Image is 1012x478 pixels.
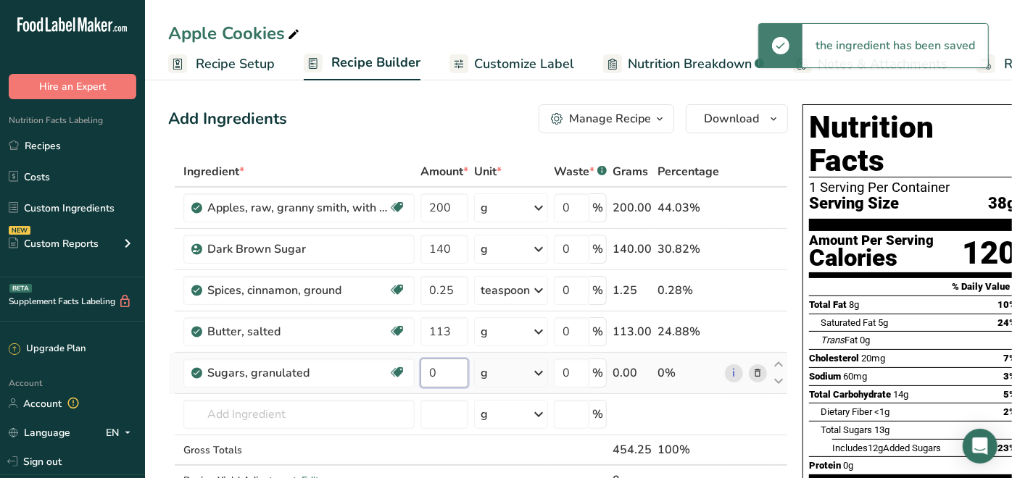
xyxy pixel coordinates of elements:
span: Grams [613,163,648,180]
div: Open Intercom Messenger [963,429,998,464]
div: 0.28% [658,282,719,299]
div: 0% [658,364,719,382]
span: Total Sugars [821,424,872,435]
span: Customize Label [474,54,574,74]
div: 0.00 [613,364,652,382]
div: Butter, salted [207,323,389,340]
span: Serving Size [809,195,899,213]
div: Spices, cinnamon, ground [207,282,389,299]
div: Dark Brown Sugar [207,240,389,258]
div: 24.88% [658,323,719,340]
div: NEW [9,226,30,235]
a: Recipe Builder [304,46,420,81]
div: 200.00 [613,199,652,217]
div: BETA [9,284,32,293]
div: Add Ingredients [168,107,287,131]
div: g [481,199,488,217]
span: Nutrition Breakdown [628,54,752,74]
button: Download [686,104,788,133]
div: Apples, raw, granny smith, with skin (Includes foods for USDA's Food Distribution Program) [207,199,389,217]
span: Recipe Setup [196,54,275,74]
span: Total Fat [809,299,847,310]
div: 113.00 [613,323,652,340]
span: Includes Added Sugars [832,443,941,453]
div: g [481,323,488,340]
div: Apple Cookies [168,20,302,46]
button: Hire an Expert [9,74,136,99]
a: Nutrition Breakdown [603,48,764,80]
input: Add Ingredient [183,400,415,429]
div: EN [106,424,136,441]
span: Percentage [658,163,719,180]
span: 20mg [861,353,885,364]
span: 5g [878,317,888,328]
div: 100% [658,441,719,458]
div: Gross Totals [183,443,415,458]
a: Customize Label [449,48,574,80]
div: Amount Per Serving [809,234,934,248]
span: Sodium [809,371,841,382]
span: 60mg [843,371,867,382]
span: Unit [474,163,502,180]
i: Trans [821,335,845,345]
span: <1g [874,406,889,417]
span: Cholesterol [809,353,859,364]
div: 140.00 [613,240,652,258]
span: 0g [860,335,870,345]
span: Protein [809,460,841,471]
span: 13g [874,424,889,435]
a: i [725,364,743,382]
div: 44.03% [658,199,719,217]
div: Upgrade Plan [9,342,86,356]
span: Recipe Builder [331,53,420,72]
div: 30.82% [658,240,719,258]
div: Manage Recipe [569,110,651,127]
div: Calories [809,248,934,269]
div: 1.25 [613,282,652,299]
span: Dietary Fiber [821,406,872,417]
span: Total Carbohydrate [809,389,891,400]
div: Waste [554,163,607,180]
span: Ingredient [183,163,244,180]
span: Fat [821,335,858,345]
span: 12g [868,443,883,453]
button: Manage Recipe [539,104,674,133]
span: Saturated Fat [821,317,876,328]
span: 14g [893,389,908,400]
div: g [481,240,488,258]
div: teaspoon [481,282,530,299]
span: Download [704,110,759,127]
div: the ingredient has been saved [802,24,988,67]
span: Amount [420,163,468,180]
span: 8g [849,299,859,310]
div: g [481,406,488,423]
div: g [481,364,488,382]
div: Sugars, granulated [207,364,389,382]
a: Recipe Setup [168,48,275,80]
div: Custom Reports [9,236,99,251]
div: 454.25 [613,441,652,458]
a: Language [9,420,70,445]
span: 0g [843,460,853,471]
